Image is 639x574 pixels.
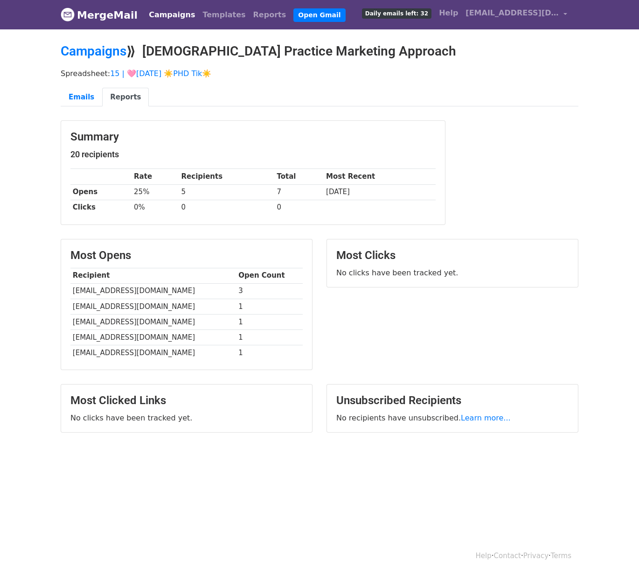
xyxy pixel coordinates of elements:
[275,184,324,200] td: 7
[362,8,431,19] span: Daily emails left: 32
[70,283,236,299] td: [EMAIL_ADDRESS][DOMAIN_NAME]
[70,130,436,144] h3: Summary
[61,43,578,59] h2: ⟫ [DEMOGRAPHIC_DATA] Practice Marketing Approach
[461,413,511,422] a: Learn more...
[110,69,211,78] a: 15 | 🩷[DATE] ☀️PHD Tik☀️
[61,69,578,78] p: Spreadsheet:
[462,4,571,26] a: [EMAIL_ADDRESS][DOMAIN_NAME]
[70,299,236,314] td: [EMAIL_ADDRESS][DOMAIN_NAME]
[70,200,132,215] th: Clicks
[494,552,521,560] a: Contact
[250,6,290,24] a: Reports
[132,169,179,184] th: Rate
[70,345,236,361] td: [EMAIL_ADDRESS][DOMAIN_NAME]
[102,88,149,107] a: Reports
[336,249,569,262] h3: Most Clicks
[336,394,569,407] h3: Unsubscribed Recipients
[336,413,569,423] p: No recipients have unsubscribed.
[199,6,249,24] a: Templates
[236,329,303,345] td: 1
[465,7,559,19] span: [EMAIL_ADDRESS][DOMAIN_NAME]
[236,299,303,314] td: 1
[293,8,345,22] a: Open Gmail
[70,413,303,423] p: No clicks have been tracked yet.
[435,4,462,22] a: Help
[61,7,75,21] img: MergeMail logo
[179,200,275,215] td: 0
[70,314,236,329] td: [EMAIL_ADDRESS][DOMAIN_NAME]
[236,345,303,361] td: 1
[70,184,132,200] th: Opens
[523,552,549,560] a: Privacy
[132,200,179,215] td: 0%
[336,268,569,278] p: No clicks have been tracked yet.
[70,249,303,262] h3: Most Opens
[70,394,303,407] h3: Most Clicked Links
[132,184,179,200] td: 25%
[275,169,324,184] th: Total
[324,169,436,184] th: Most Recent
[275,200,324,215] td: 0
[236,268,303,283] th: Open Count
[61,43,126,59] a: Campaigns
[324,184,436,200] td: [DATE]
[61,5,138,25] a: MergeMail
[61,88,102,107] a: Emails
[70,149,436,160] h5: 20 recipients
[236,314,303,329] td: 1
[70,329,236,345] td: [EMAIL_ADDRESS][DOMAIN_NAME]
[145,6,199,24] a: Campaigns
[592,529,639,574] iframe: Chat Widget
[70,268,236,283] th: Recipient
[236,283,303,299] td: 3
[179,184,275,200] td: 5
[551,552,571,560] a: Terms
[179,169,275,184] th: Recipients
[358,4,435,22] a: Daily emails left: 32
[476,552,492,560] a: Help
